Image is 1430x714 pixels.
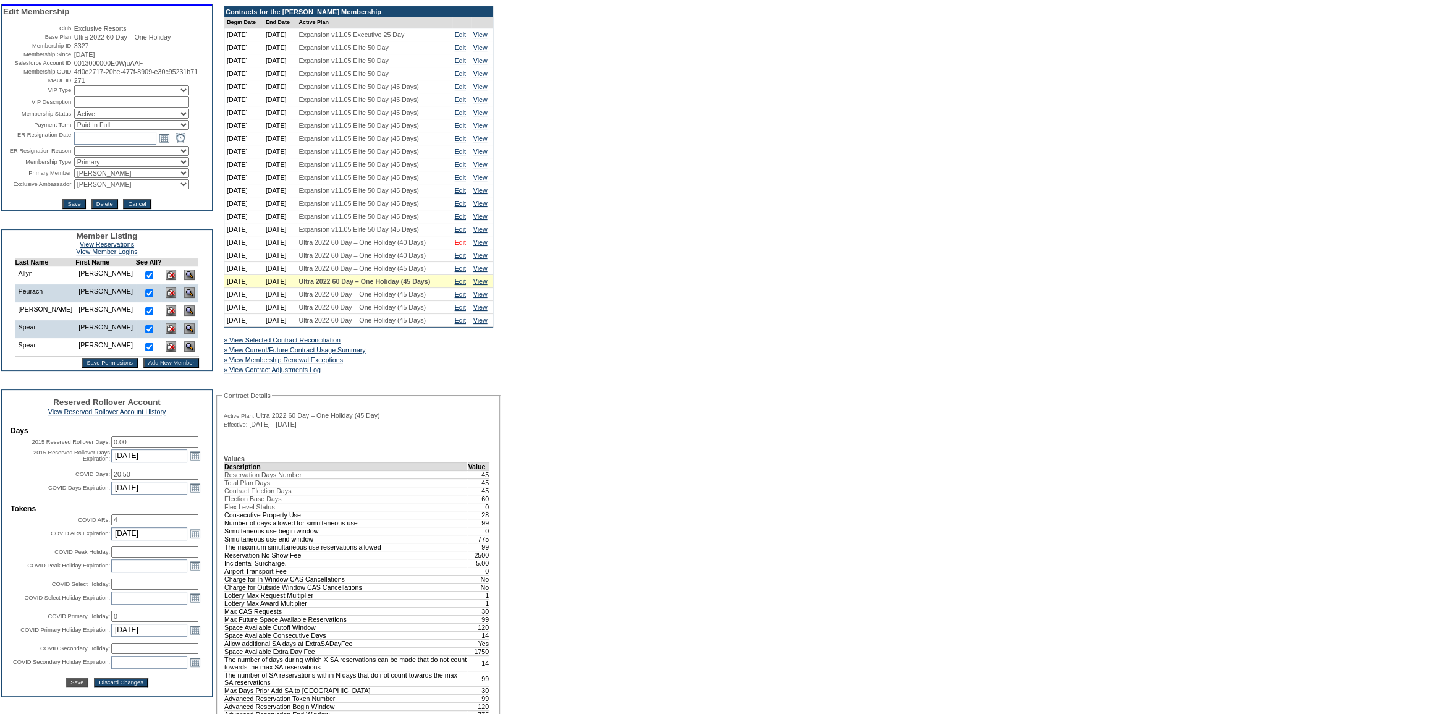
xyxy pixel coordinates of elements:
td: Consecutive Property Use [224,511,468,519]
td: Primary Member: [3,168,73,178]
span: Expansion v11.05 Elite 50 Day (45 Days) [299,109,419,116]
span: Expansion v11.05 Elite 50 Day [299,70,389,77]
td: [DATE] [263,314,297,327]
span: 0013000000E0WjuAAF [74,59,143,67]
span: Member Listing [77,231,138,240]
td: [PERSON_NAME] [75,320,136,338]
img: View Dashboard [184,323,195,334]
a: Edit [455,200,466,207]
span: Expansion v11.05 Elite 50 Day (45 Days) [299,213,419,220]
span: Ultra 2022 60 Day – One Holiday (45 Days) [299,265,426,272]
td: 775 [468,535,489,543]
a: Edit [455,252,466,259]
span: Expansion v11.05 Elite 50 Day (45 Days) [299,135,419,142]
span: Expansion v11.05 Elite 50 Day (45 Days) [299,148,419,155]
td: Club: [3,25,73,32]
label: COVID Peak Holiday Expiration: [27,563,110,569]
td: Lottery Max Award Multiplier [224,599,468,607]
td: [DATE] [263,28,297,41]
td: [DATE] [263,145,297,158]
a: Edit [455,122,466,129]
td: [DATE] [224,119,263,132]
td: The maximum simultaneous use reservations allowed [224,543,468,551]
a: Edit [455,161,466,168]
td: 99 [468,671,489,686]
a: Edit [455,57,466,64]
span: 4d0e2717-20be-477f-8909-e30c95231b71 [74,68,198,75]
td: [DATE] [224,158,263,171]
td: [DATE] [263,67,297,80]
input: Add New Member [143,358,200,368]
td: Advanced Reservation Token Number [224,694,468,702]
span: Total Plan Days [224,479,270,487]
a: Open the calendar popup. [188,623,202,637]
td: Charge for In Window CAS Cancellations [224,575,468,583]
a: Edit [455,278,466,285]
a: Edit [455,148,466,155]
span: Contract Election Days [224,487,291,495]
a: Open the calendar popup. [188,481,202,495]
td: Value [468,462,489,470]
td: 5.00 [468,559,489,567]
td: [DATE] [224,145,263,158]
td: 30 [468,607,489,615]
td: [DATE] [224,171,263,184]
a: Open the calendar popup. [188,449,202,462]
label: COVID Secondary Holiday Expiration: [13,659,110,665]
img: View Dashboard [184,305,195,316]
img: View Dashboard [184,341,195,352]
img: View Dashboard [184,270,195,280]
td: Lottery Max Request Multiplier [224,591,468,599]
td: [DATE] [263,41,297,54]
span: Election Base Days [224,495,281,503]
td: VIP Description: [3,96,73,108]
td: Yes [468,639,489,647]
td: Payment Term: [3,120,73,130]
img: Delete [166,323,176,334]
span: 3327 [74,42,89,49]
label: COVID ARs Expiration: [51,530,110,537]
td: Max Days Prior Add SA to [GEOGRAPHIC_DATA] [224,686,468,694]
td: Last Name [15,258,75,266]
td: [PERSON_NAME] [75,266,136,285]
td: 14 [468,655,489,671]
a: Edit [455,317,466,324]
img: View Dashboard [184,287,195,298]
td: [DATE] [263,249,297,262]
td: 1750 [468,647,489,655]
td: Max CAS Requests [224,607,468,615]
a: View [473,213,488,220]
td: [DATE] [224,223,263,236]
label: 2015 Reserved Rollover Days: [32,439,110,445]
td: 45 [468,470,489,478]
td: End Date [263,17,297,28]
td: [DATE] [224,93,263,106]
span: Ultra 2022 60 Day – One Holiday (45 Days) [299,317,426,324]
td: ER Resignation Reason: [3,146,73,156]
img: Delete [166,341,176,352]
td: 45 [468,487,489,495]
td: No [468,575,489,583]
td: [DATE] [224,262,263,275]
a: Edit [455,96,466,103]
a: Edit [455,187,466,194]
td: Spear [15,338,75,357]
a: Edit [455,31,466,38]
td: Number of days allowed for simultaneous use [224,519,468,527]
td: 1 [468,599,489,607]
span: Reserved Rollover Account [53,397,161,407]
td: [DATE] [263,197,297,210]
span: Flex Level Status [224,503,275,511]
label: COVID Select Holiday: [52,581,110,587]
td: VIP Type: [3,85,73,95]
a: Edit [455,135,466,142]
td: Space Available Consecutive Days [224,631,468,639]
td: [DATE] [263,93,297,106]
label: COVID Days: [75,471,110,477]
a: View [473,200,488,207]
img: Delete [166,270,176,280]
td: [DATE] [263,80,297,93]
a: View [473,70,488,77]
a: Edit [455,213,466,220]
img: Delete [166,305,176,316]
